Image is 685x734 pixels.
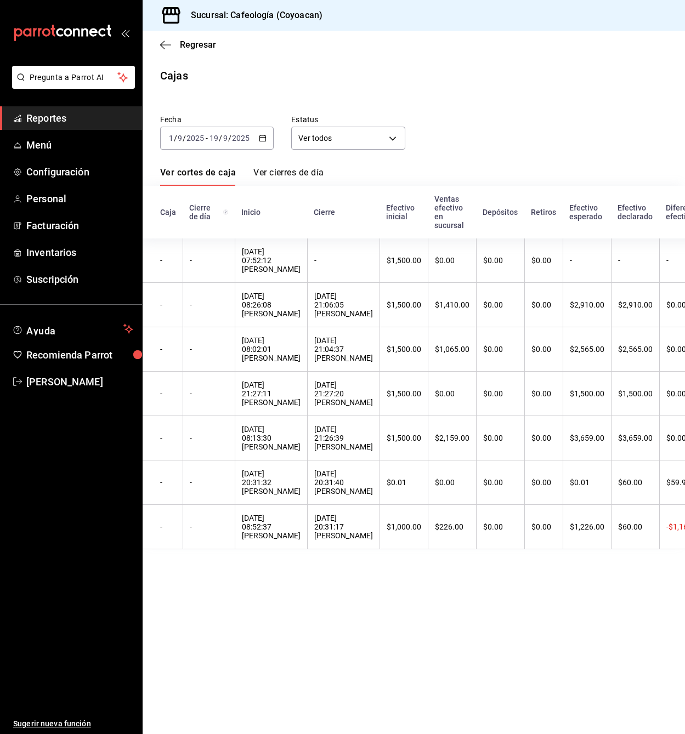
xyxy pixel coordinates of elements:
div: Retiros [531,208,556,217]
div: - [190,300,228,309]
span: - [206,134,208,143]
div: $0.01 [570,478,604,487]
span: [PERSON_NAME] [26,374,133,389]
div: $0.00 [483,434,518,442]
span: / [219,134,222,143]
div: - [314,256,373,265]
button: open_drawer_menu [121,29,129,37]
div: - [190,434,228,442]
div: $3,659.00 [618,434,653,442]
input: -- [209,134,219,143]
div: $0.00 [483,300,518,309]
div: $1,500.00 [618,389,653,398]
div: $226.00 [435,522,469,531]
div: $0.00 [531,300,556,309]
div: $1,500.00 [387,345,421,354]
input: -- [223,134,228,143]
div: Cajas [160,67,188,84]
div: - [190,256,228,265]
div: $0.00 [483,478,518,487]
div: $0.00 [531,434,556,442]
div: $2,910.00 [618,300,653,309]
div: - [160,478,176,487]
div: [DATE] 21:27:11 [PERSON_NAME] [242,380,301,407]
div: [DATE] 08:13:30 [PERSON_NAME] [242,425,301,451]
div: $0.00 [531,345,556,354]
span: Personal [26,191,133,206]
div: - [160,256,176,265]
svg: El número de cierre de día es consecutivo y consolida todos los cortes de caja previos en un únic... [223,208,228,217]
div: $2,565.00 [570,345,604,354]
div: $60.00 [618,522,653,531]
span: Pregunta a Parrot AI [30,72,118,83]
div: $2,159.00 [435,434,469,442]
input: -- [168,134,174,143]
div: $0.00 [435,478,469,487]
a: Ver cierres de día [253,167,324,186]
div: - [570,256,604,265]
div: [DATE] 21:26:39 [PERSON_NAME] [314,425,373,451]
div: Inicio [241,208,301,217]
div: $0.00 [483,256,518,265]
label: Estatus [291,116,405,123]
div: - [618,256,653,265]
div: [DATE] 21:04:37 [PERSON_NAME] [314,336,373,362]
div: - [190,389,228,398]
div: Ventas efectivo en sucursal [434,195,469,230]
div: [DATE] 21:27:20 [PERSON_NAME] [314,380,373,407]
div: $1,500.00 [570,389,604,398]
span: Configuración [26,164,133,179]
label: Fecha [160,116,274,123]
div: $2,910.00 [570,300,604,309]
div: $0.00 [483,389,518,398]
div: [DATE] 08:26:08 [PERSON_NAME] [242,292,301,318]
input: ---- [186,134,205,143]
span: / [174,134,177,143]
span: Reportes [26,111,133,126]
div: $0.00 [531,389,556,398]
div: $0.00 [531,256,556,265]
div: - [190,522,228,531]
div: Efectivo declarado [618,203,653,221]
div: - [160,434,176,442]
span: Menú [26,138,133,152]
div: $0.00 [435,389,469,398]
div: $0.00 [531,522,556,531]
div: Cierre de día [189,203,228,221]
span: Ayuda [26,322,119,335]
div: [DATE] 08:52:37 [PERSON_NAME] [242,514,301,540]
div: - [160,345,176,354]
h3: Sucursal: Cafeología (Coyoacan) [182,9,322,22]
div: - [190,478,228,487]
div: - [160,300,176,309]
button: Regresar [160,39,216,50]
div: $1,000.00 [387,522,421,531]
div: [DATE] 20:31:40 [PERSON_NAME] [314,469,373,496]
div: navigation tabs [160,167,324,186]
div: [DATE] 08:02:01 [PERSON_NAME] [242,336,301,362]
span: / [183,134,186,143]
div: Efectivo esperado [569,203,604,221]
span: Inventarios [26,245,133,260]
div: $60.00 [618,478,653,487]
div: - [160,389,176,398]
div: Depósitos [483,208,518,217]
span: Recomienda Parrot [26,348,133,362]
div: $3,659.00 [570,434,604,442]
div: $2,565.00 [618,345,653,354]
div: $1,410.00 [435,300,469,309]
input: -- [177,134,183,143]
div: $1,500.00 [387,434,421,442]
div: $0.00 [435,256,469,265]
div: $0.00 [531,478,556,487]
div: $1,500.00 [387,389,421,398]
a: Pregunta a Parrot AI [8,79,135,91]
div: $0.00 [483,522,518,531]
div: - [190,345,228,354]
div: $1,226.00 [570,522,604,531]
div: $1,065.00 [435,345,469,354]
div: - [160,522,176,531]
span: Facturación [26,218,133,233]
span: Sugerir nueva función [13,718,133,730]
div: $0.01 [387,478,421,487]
